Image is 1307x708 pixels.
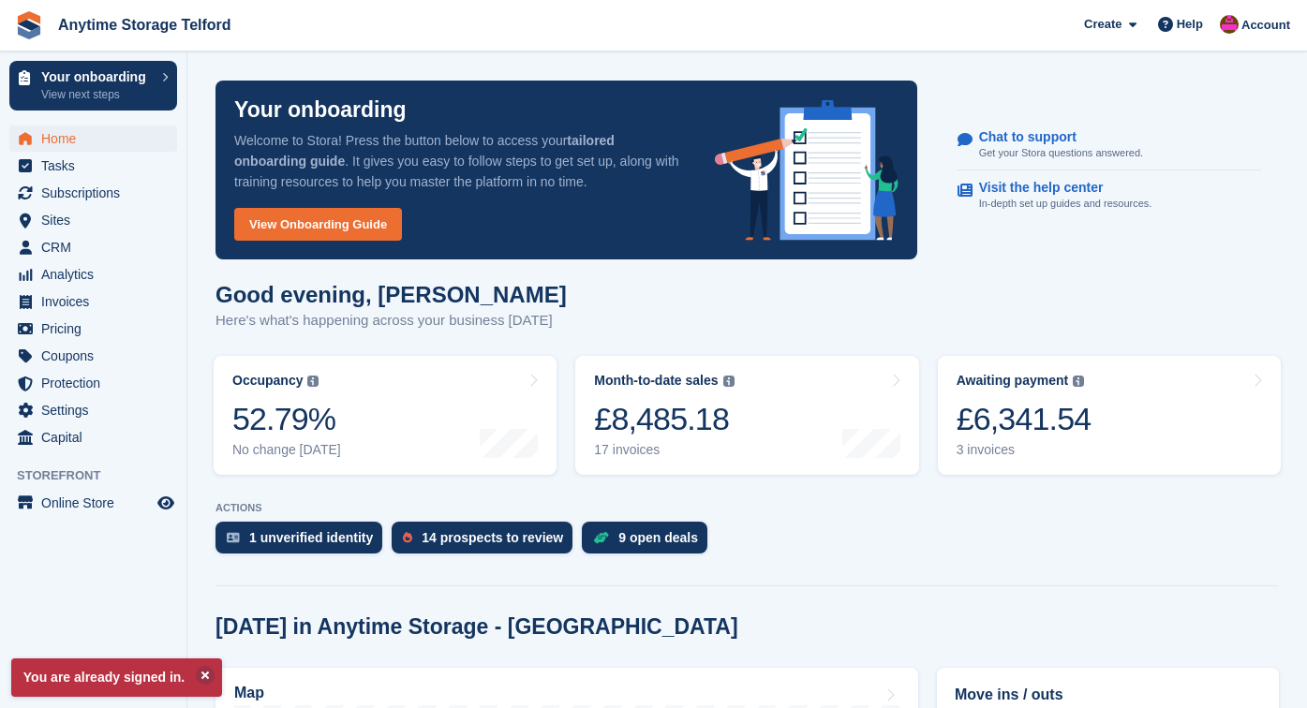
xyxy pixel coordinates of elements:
a: menu [9,153,177,179]
span: Storefront [17,466,186,485]
img: deal-1b604bf984904fb50ccaf53a9ad4b4a5d6e5aea283cecdc64d6e3604feb123c2.svg [593,531,609,544]
h2: Map [234,685,264,701]
a: menu [9,397,177,423]
img: prospect-51fa495bee0391a8d652442698ab0144808aea92771e9ea1ae160a38d050c398.svg [403,532,412,543]
a: menu [9,343,177,369]
div: Awaiting payment [957,373,1069,389]
img: stora-icon-8386f47178a22dfd0bd8f6a31ec36ba5ce8667c1dd55bd0f319d3a0aa187defe.svg [15,11,43,39]
div: Occupancy [232,373,303,389]
div: 1 unverified identity [249,530,373,545]
div: 52.79% [232,400,341,438]
span: Analytics [41,261,154,288]
p: In-depth set up guides and resources. [979,196,1152,212]
p: View next steps [41,86,153,103]
p: Visit the help center [979,180,1137,196]
a: 9 open deals [582,522,717,563]
span: Account [1241,16,1290,35]
span: Online Store [41,490,154,516]
div: No change [DATE] [232,442,341,458]
img: Andrew Newall [1220,15,1239,34]
span: Home [41,125,154,152]
a: menu [9,207,177,233]
span: Tasks [41,153,154,179]
span: Coupons [41,343,154,369]
a: menu [9,234,177,260]
h1: Good evening, [PERSON_NAME] [215,282,567,307]
p: Your onboarding [41,70,153,83]
a: menu [9,288,177,315]
span: Pricing [41,316,154,342]
span: Protection [41,370,154,396]
a: Occupancy 52.79% No change [DATE] [214,356,557,475]
a: Anytime Storage Telford [51,9,239,40]
p: Welcome to Stora! Press the button below to access your . It gives you easy to follow steps to ge... [234,130,685,192]
p: Chat to support [979,129,1128,145]
span: Capital [41,424,154,450]
a: 14 prospects to review [392,522,582,563]
p: Here's what's happening across your business [DATE] [215,310,567,332]
p: Your onboarding [234,99,407,121]
div: 14 prospects to review [422,530,563,545]
span: Help [1177,15,1203,34]
img: icon-info-grey-7440780725fd019a000dd9b08b2336e03edf1995a4989e88bcd33f0948082b44.svg [307,376,319,387]
span: Create [1084,15,1121,34]
a: Chat to support Get your Stora questions answered. [958,120,1261,171]
span: Settings [41,397,154,423]
div: 17 invoices [594,442,734,458]
a: Month-to-date sales £8,485.18 17 invoices [575,356,918,475]
img: icon-info-grey-7440780725fd019a000dd9b08b2336e03edf1995a4989e88bcd33f0948082b44.svg [723,376,735,387]
a: Awaiting payment £6,341.54 3 invoices [938,356,1281,475]
a: menu [9,125,177,152]
a: menu [9,261,177,288]
h2: Move ins / outs [955,684,1261,706]
div: £6,341.54 [957,400,1092,438]
a: 1 unverified identity [215,522,392,563]
img: verify_identity-adf6edd0f0f0b5bbfe63781bf79b02c33cf7c696d77639b501bdc392416b5a36.svg [227,532,240,543]
img: icon-info-grey-7440780725fd019a000dd9b08b2336e03edf1995a4989e88bcd33f0948082b44.svg [1073,376,1084,387]
p: You are already signed in. [11,658,222,697]
a: menu [9,424,177,450]
span: Invoices [41,288,154,315]
a: Visit the help center In-depth set up guides and resources. [958,170,1261,221]
a: menu [9,490,177,516]
p: Get your Stora questions answered. [979,145,1143,161]
div: 3 invoices [957,442,1092,458]
a: Your onboarding View next steps [9,61,177,111]
p: ACTIONS [215,502,1279,514]
a: menu [9,180,177,206]
a: menu [9,316,177,342]
div: £8,485.18 [594,400,734,438]
div: Month-to-date sales [594,373,718,389]
img: onboarding-info-6c161a55d2c0e0a8cae90662b2fe09162a5109e8cc188191df67fb4f79e88e88.svg [715,100,899,241]
a: menu [9,370,177,396]
div: 9 open deals [618,530,698,545]
span: CRM [41,234,154,260]
span: Subscriptions [41,180,154,206]
a: View Onboarding Guide [234,208,402,241]
a: Preview store [155,492,177,514]
h2: [DATE] in Anytime Storage - [GEOGRAPHIC_DATA] [215,614,738,640]
span: Sites [41,207,154,233]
